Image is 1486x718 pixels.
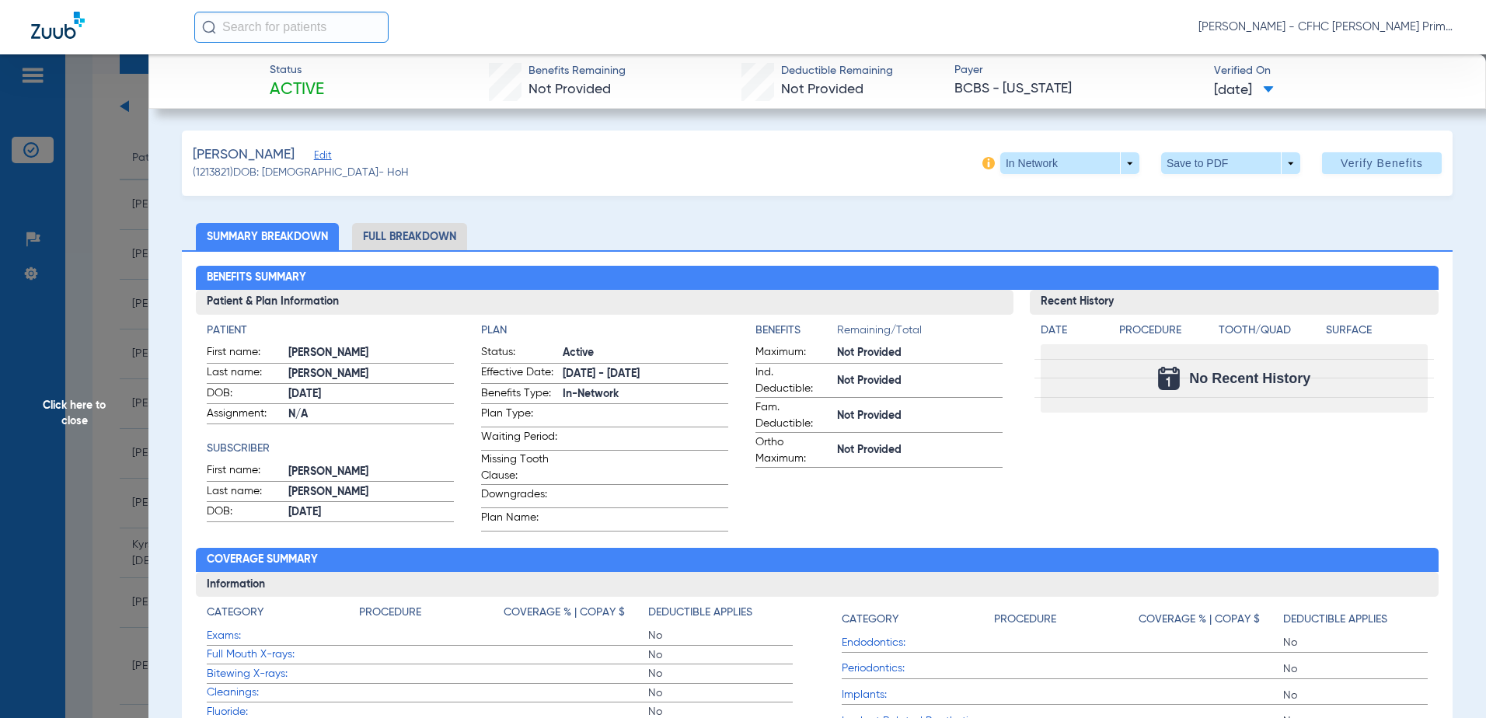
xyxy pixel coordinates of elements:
[359,605,421,621] h4: Procedure
[954,79,1201,99] span: BCBS - [US_STATE]
[982,157,995,169] img: info-icon
[1119,322,1213,344] app-breakdown-title: Procedure
[207,344,283,363] span: First name:
[288,484,454,500] span: [PERSON_NAME]
[755,364,832,397] span: Ind. Deductible:
[1283,688,1428,703] span: No
[1041,322,1106,339] h4: Date
[755,399,832,432] span: Fam. Deductible:
[563,366,728,382] span: [DATE] - [DATE]
[842,605,994,633] app-breakdown-title: Category
[196,223,339,250] li: Summary Breakdown
[1341,157,1423,169] span: Verify Benefits
[842,612,898,628] h4: Category
[1214,81,1274,100] span: [DATE]
[207,322,454,339] h4: Patient
[288,386,454,403] span: [DATE]
[1198,19,1455,35] span: [PERSON_NAME] - CFHC [PERSON_NAME] Primary Care Dental
[1283,661,1428,677] span: No
[954,62,1201,78] span: Payer
[842,660,994,677] span: Periodontics:
[207,504,283,522] span: DOB:
[207,628,359,644] span: Exams:
[837,442,1003,458] span: Not Provided
[648,666,793,681] span: No
[528,63,626,79] span: Benefits Remaining
[648,685,793,701] span: No
[207,605,359,626] app-breakdown-title: Category
[528,82,611,96] span: Not Provided
[504,605,625,621] h4: Coverage % | Copay $
[1322,152,1442,174] button: Verify Benefits
[207,406,283,424] span: Assignment:
[481,486,557,507] span: Downgrades:
[1214,63,1460,79] span: Verified On
[563,345,728,361] span: Active
[194,12,389,43] input: Search for patients
[481,344,557,363] span: Status:
[755,434,832,467] span: Ortho Maximum:
[837,408,1003,424] span: Not Provided
[288,406,454,423] span: N/A
[1000,152,1139,174] button: In Network
[481,364,557,383] span: Effective Date:
[1041,322,1106,344] app-breakdown-title: Date
[481,451,557,484] span: Missing Tooth Clause:
[837,345,1003,361] span: Not Provided
[1139,612,1260,628] h4: Coverage % | Copay $
[994,605,1139,633] app-breakdown-title: Procedure
[270,62,324,78] span: Status
[648,647,793,663] span: No
[481,385,557,404] span: Benefits Type:
[288,464,454,480] span: [PERSON_NAME]
[288,504,454,521] span: [DATE]
[207,462,283,481] span: First name:
[193,165,409,181] span: (1213821) DOB: [DEMOGRAPHIC_DATA] - HoH
[31,12,85,39] img: Zuub Logo
[314,150,328,165] span: Edit
[1326,322,1428,344] app-breakdown-title: Surface
[481,429,557,450] span: Waiting Period:
[1283,635,1428,650] span: No
[1219,322,1320,344] app-breakdown-title: Tooth/Quad
[994,612,1056,628] h4: Procedure
[288,345,454,361] span: [PERSON_NAME]
[207,441,454,457] h4: Subscriber
[755,344,832,363] span: Maximum:
[1408,643,1486,718] iframe: Chat Widget
[837,373,1003,389] span: Not Provided
[193,145,295,165] span: [PERSON_NAME]
[755,322,837,339] h4: Benefits
[359,605,504,626] app-breakdown-title: Procedure
[755,322,837,344] app-breakdown-title: Benefits
[1283,605,1428,633] app-breakdown-title: Deductible Applies
[648,628,793,643] span: No
[207,364,283,383] span: Last name:
[1158,367,1180,390] img: Calendar
[842,635,994,651] span: Endodontics:
[207,647,359,663] span: Full Mouth X-rays:
[207,685,359,701] span: Cleanings:
[563,386,728,403] span: In-Network
[270,79,324,101] span: Active
[1139,605,1283,633] app-breakdown-title: Coverage % | Copay $
[1326,322,1428,339] h4: Surface
[1030,290,1439,315] h3: Recent History
[202,20,216,34] img: Search Icon
[1219,322,1320,339] h4: Tooth/Quad
[288,366,454,382] span: [PERSON_NAME]
[648,605,752,621] h4: Deductible Applies
[207,483,283,502] span: Last name:
[1189,371,1310,386] span: No Recent History
[481,322,728,339] h4: Plan
[481,406,557,427] span: Plan Type:
[196,572,1439,597] h3: Information
[196,266,1439,291] h2: Benefits Summary
[1283,612,1387,628] h4: Deductible Applies
[207,385,283,404] span: DOB:
[196,290,1014,315] h3: Patient & Plan Information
